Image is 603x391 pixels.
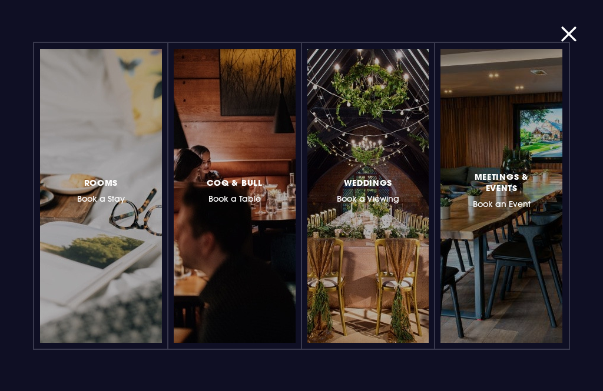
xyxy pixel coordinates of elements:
h3: Book a Stay [77,175,125,204]
a: WeddingsBook a Viewing [307,49,429,343]
a: Coq & BullBook a Table [174,49,296,343]
a: Meetings & EventsBook an Event [440,49,562,343]
span: Coq & Bull [207,177,263,188]
h3: Book an Event [467,169,536,209]
span: Weddings [344,177,393,188]
span: Meetings & Events [467,171,536,193]
h3: Book a Viewing [337,175,399,204]
span: Rooms [84,177,118,188]
a: RoomsBook a Stay [40,49,162,343]
h3: Book a Table [207,175,263,204]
